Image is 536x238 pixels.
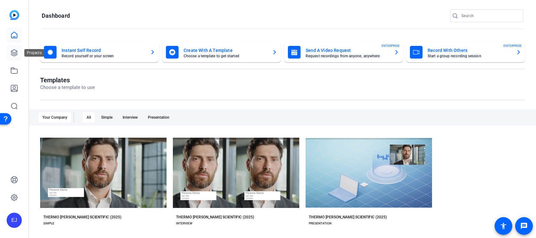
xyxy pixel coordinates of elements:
[284,42,403,62] button: Send A Video RequestRequest recordings from anyone, anywhereENTERPRISE
[42,12,70,20] h1: Dashboard
[144,112,173,122] div: Presentation
[62,54,145,58] mat-card-subtitle: Record yourself or your screen
[428,47,511,54] mat-card-title: Record With Others
[83,112,95,122] div: All
[43,215,121,220] div: THERMO [PERSON_NAME] SCIENTIFIC (2025)
[40,84,95,91] p: Choose a template to use
[97,112,116,122] div: Simple
[461,12,518,20] input: Search
[39,112,71,122] div: Your Company
[306,54,389,58] mat-card-subtitle: Request recordings from anyone, anywhere
[7,213,22,228] div: EJ
[40,76,95,84] h1: Templates
[43,221,54,226] div: SIMPLE
[406,42,525,62] button: Record With OthersStart a group recording sessionENTERPRISE
[503,43,522,48] span: ENTERPRISE
[24,49,44,57] div: Projects
[306,47,389,54] mat-card-title: Send A Video Request
[119,112,142,122] div: Interview
[9,10,19,20] img: blue-gradient.svg
[428,54,511,58] mat-card-subtitle: Start a group recording session
[184,54,267,58] mat-card-subtitle: Choose a template to get started
[309,221,332,226] div: PRESENTATION
[520,222,528,230] mat-icon: message
[62,47,145,54] mat-card-title: Instant Self Record
[162,42,281,62] button: Create With A TemplateChoose a template to get started
[176,221,192,226] div: INTERVIEW
[176,215,254,220] div: THERMO [PERSON_NAME] SCIENTIFIC (2025)
[309,215,387,220] div: THERMO [PERSON_NAME] SCIENTIFIC (2025)
[381,43,400,48] span: ENTERPRISE
[184,47,267,54] mat-card-title: Create With A Template
[500,222,507,230] mat-icon: accessibility
[40,42,159,62] button: Instant Self RecordRecord yourself or your screen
